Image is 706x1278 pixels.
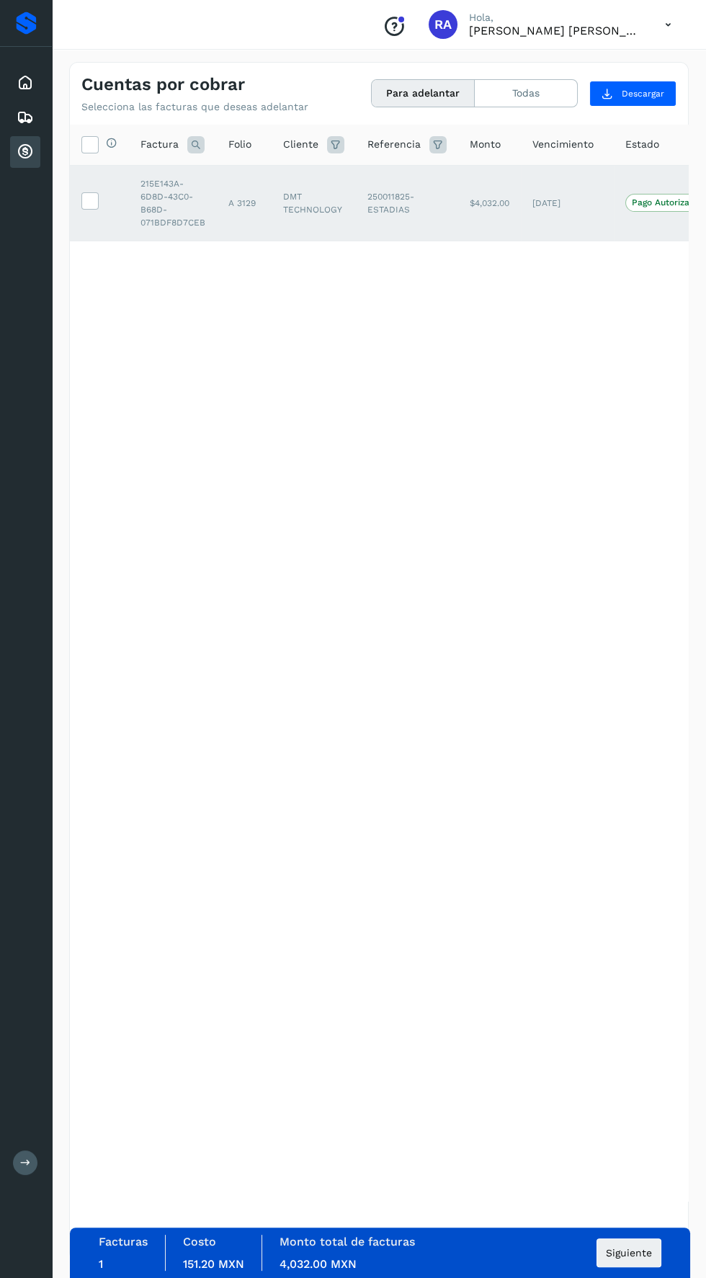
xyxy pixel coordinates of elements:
td: 215E143A-6D8D-43C0-B68D-071BDF8D7CEB [129,165,217,241]
span: Referencia [367,137,421,152]
button: Para adelantar [372,80,475,107]
span: Siguiente [606,1248,652,1258]
td: DMT TECHNOLOGY [272,165,356,241]
span: Descargar [622,87,664,100]
span: Vencimiento [532,137,594,152]
div: Embarques [10,102,40,133]
span: 4,032.00 MXN [280,1257,357,1271]
span: Monto [470,137,501,152]
button: Siguiente [596,1238,661,1267]
span: 1 [99,1257,103,1271]
p: Pago Autorizado [632,197,700,207]
td: A 3129 [217,165,272,241]
label: Facturas [99,1235,148,1248]
td: $4,032.00 [458,165,521,241]
div: Inicio [10,67,40,99]
div: Cuentas por cobrar [10,136,40,168]
span: Factura [140,137,179,152]
span: Cliente [283,137,318,152]
button: Descargar [589,81,676,107]
h4: Cuentas por cobrar [81,74,245,95]
p: Hola, [469,12,642,24]
label: Costo [183,1235,216,1248]
span: Estado [625,137,659,152]
span: 151.20 MXN [183,1257,244,1271]
td: 250011825-ESTADIAS [356,165,458,241]
label: Monto total de facturas [280,1235,415,1248]
p: Selecciona las facturas que deseas adelantar [81,101,308,113]
td: [DATE] [521,165,614,241]
span: Folio [228,137,251,152]
button: Todas [475,80,577,107]
p: Raphael Argenis Rubio Becerril [469,24,642,37]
